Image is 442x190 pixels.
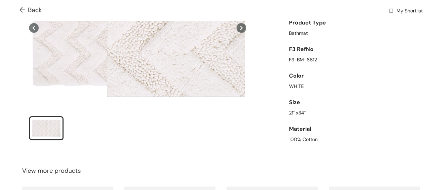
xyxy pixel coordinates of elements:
[19,6,42,15] span: Back
[289,136,420,143] div: 100% Cotton
[396,7,423,16] span: My Shortlist
[289,83,420,90] div: WHITE
[289,122,420,136] div: Material
[289,42,420,56] div: F3 RefNo
[29,116,64,140] li: slide item 1
[289,56,420,63] div: F3-BM-6612
[289,109,420,117] div: 21" x34"
[388,8,394,15] img: wishlist
[289,30,420,37] div: Bathmat
[289,69,420,83] div: Color
[289,16,420,30] div: Product Type
[22,166,81,176] span: View more products
[289,96,420,109] div: Size
[19,7,28,14] img: Go back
